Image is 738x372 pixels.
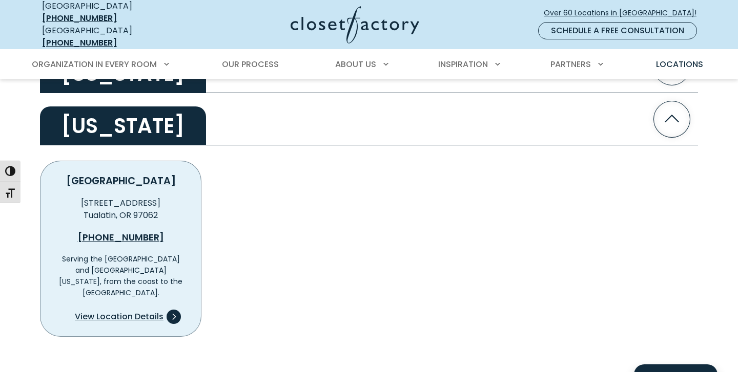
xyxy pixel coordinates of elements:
[543,4,705,22] a: Over 60 Locations in [GEOGRAPHIC_DATA]!
[438,58,488,70] span: Inspiration
[57,230,184,245] a: [PHONE_NUMBER]
[40,93,698,145] button: [US_STATE]
[74,307,180,328] a: View Location Details
[550,58,591,70] span: Partners
[57,253,184,298] p: Serving the [GEOGRAPHIC_DATA] and [GEOGRAPHIC_DATA][US_STATE], from the coast to the [GEOGRAPHIC_...
[40,106,206,145] h2: [US_STATE]
[42,37,117,49] a: [PHONE_NUMBER]
[25,50,713,79] nav: Primary Menu
[32,58,157,70] span: Organization in Every Room
[656,58,703,70] span: Locations
[42,25,191,49] div: [GEOGRAPHIC_DATA]
[42,12,117,24] a: [PHONE_NUMBER]
[75,311,163,323] span: View Location Details
[222,58,279,70] span: Our Process
[544,8,705,18] span: Over 60 Locations in [GEOGRAPHIC_DATA]!
[66,174,176,188] a: [GEOGRAPHIC_DATA]
[291,6,419,43] img: Closet Factory Logo
[57,197,184,222] p: [STREET_ADDRESS] Tualatin, OR 97062
[335,58,376,70] span: About Us
[538,22,697,39] a: Schedule a Free Consultation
